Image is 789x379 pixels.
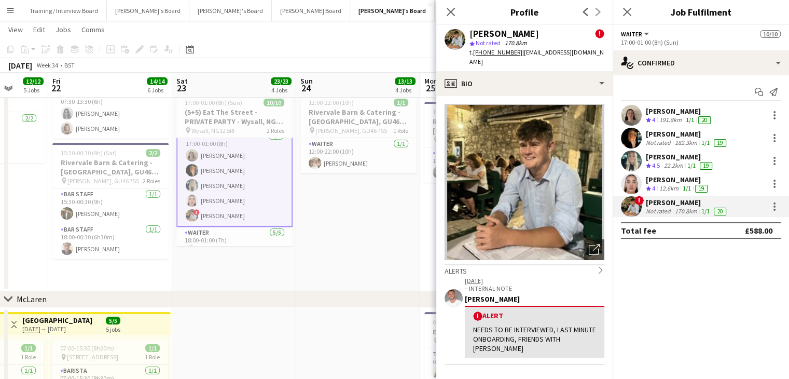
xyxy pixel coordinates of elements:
[175,82,188,94] span: 23
[176,227,293,322] app-card-role: Waiter5/518:00-01:00 (7h)
[350,1,435,21] button: [PERSON_NAME]'s Board
[299,82,313,94] span: 24
[145,344,160,352] span: 1/1
[646,106,713,116] div: [PERSON_NAME]
[695,185,708,193] div: 19
[60,344,114,352] span: 07:00-15:30 (8h30m)
[714,208,726,215] div: 20
[52,143,169,259] app-job-card: 15:30-00:30 (9h) (Sat)2/2Rivervale Barn & Catering - [GEOGRAPHIC_DATA], GU46 7SS [PERSON_NAME], G...
[760,30,781,38] span: 10/10
[435,1,517,21] button: [PERSON_NAME]'s Board
[424,147,541,183] app-card-role: Waiter1/118:30-00:30 (6h)[PERSON_NAME]
[52,158,169,177] h3: Rivervale Barn & Catering - [GEOGRAPHIC_DATA], GU46 7SS
[473,311,596,321] div: Alert
[646,198,728,207] div: [PERSON_NAME]
[51,82,61,94] span: 22
[683,184,691,192] app-skills-label: 1/1
[52,224,169,259] app-card-role: BAR STAFF1/118:00-00:30 (6h30m)[PERSON_NAME]
[176,76,188,86] span: Sat
[34,61,60,69] span: Week 34
[714,139,726,147] div: 19
[21,1,107,21] button: Training / Interview Board
[300,92,417,173] div: 12:00-22:00 (10h)1/1Rivervale Barn & Catering - [GEOGRAPHIC_DATA], GU46 7SS [PERSON_NAME], GU46 7...
[81,25,105,34] span: Comms
[271,77,292,85] span: 23/23
[657,184,681,193] div: 12.6km
[147,86,167,94] div: 6 Jobs
[673,207,699,215] div: 170.8km
[106,317,120,324] span: 5/5
[673,139,699,147] div: 182.3km
[476,39,501,47] span: Not rated
[646,129,728,139] div: [PERSON_NAME]
[613,50,789,75] div: Confirmed
[652,116,655,124] span: 4
[445,104,604,260] img: Crew avatar or photo
[465,285,604,292] p: – INTERNAL NOTE
[436,5,613,19] h3: Profile
[662,161,685,170] div: 22.2km
[52,88,169,139] app-card-role: Housekeeping2/207:30-13:30 (6h)[PERSON_NAME][PERSON_NAME]
[185,99,242,106] span: 17:00-01:00 (8h) (Sun)
[595,29,604,38] span: !
[621,38,781,46] div: 17:00-01:00 (8h) (Sun)
[271,86,291,94] div: 4 Jobs
[143,177,160,185] span: 2 Roles
[424,117,541,136] h3: Rivervale Barn & Catering - [GEOGRAPHIC_DATA], GU46 7SS
[657,116,684,125] div: 191.8km
[621,30,650,38] button: Waiter
[315,127,387,134] span: [PERSON_NAME], GU46 7SS
[469,48,604,65] span: | [EMAIL_ADDRESS][DOMAIN_NAME]
[264,99,284,106] span: 10/10
[309,99,354,106] span: 12:00-22:00 (10h)
[745,225,772,236] div: £588.00
[64,61,75,69] div: BST
[193,209,200,215] span: !
[395,86,415,94] div: 4 Jobs
[424,102,541,183] app-job-card: 18:30-00:30 (6h) (Tue)1/1Rivervale Barn & Catering - [GEOGRAPHIC_DATA], GU46 7SS [PERSON_NAME], G...
[23,86,43,94] div: 5 Jobs
[4,23,27,36] a: View
[267,127,284,134] span: 2 Roles
[503,39,529,47] span: 170.8km
[698,116,711,124] div: 20
[424,76,438,86] span: Mon
[634,196,644,205] span: !
[473,48,522,56] tcxspan: Call +447711896604 via 3CX
[51,23,75,36] a: Jobs
[473,312,482,321] span: !
[646,175,710,184] div: [PERSON_NAME]
[621,225,656,236] div: Total fee
[652,184,655,192] span: 4
[433,318,475,326] span: 08:00-14:00 (6h)
[465,277,483,285] tcxspan: Call 20-08-2025 via 3CX
[191,127,236,134] span: Wysall, NG12 5RF
[687,161,696,169] app-skills-label: 1/1
[107,1,189,21] button: [PERSON_NAME]'s Board
[393,127,408,134] span: 1 Role
[613,5,789,19] h3: Job Fulfilment
[106,324,120,333] div: 5 jobs
[22,325,40,333] tcxspan: Call 18-08-2025 via 3CX
[646,207,673,215] div: Not rated
[52,76,61,86] span: Fri
[22,325,92,333] div: → [DATE]
[176,92,293,246] app-job-card: 17:00-01:00 (8h) (Sun)10/10(5+5) Eat The Street - PRIVATE PARTY - Wysall, NG12 5RF Wysall, NG12 5...
[61,149,117,157] span: 15:30-00:30 (9h) (Sat)
[189,1,272,21] button: [PERSON_NAME]'s Board
[22,316,92,325] h3: [GEOGRAPHIC_DATA]
[433,108,490,116] span: 18:30-00:30 (6h) (Tue)
[423,82,438,94] span: 25
[686,116,694,124] app-skills-label: 1/1
[701,207,710,215] app-skills-label: 1/1
[469,48,522,56] span: t.
[700,162,712,170] div: 19
[300,138,417,173] app-card-role: Waiter1/112:00-22:00 (10h)[PERSON_NAME]
[473,325,596,354] div: NEEDS TO BE INTERVIEWED, LAST MINUTE ONBOARDING, FRIENDS WITH [PERSON_NAME]
[67,353,118,361] span: [STREET_ADDRESS]
[394,99,408,106] span: 1/1
[67,177,139,185] span: [PERSON_NAME], GU46 7SS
